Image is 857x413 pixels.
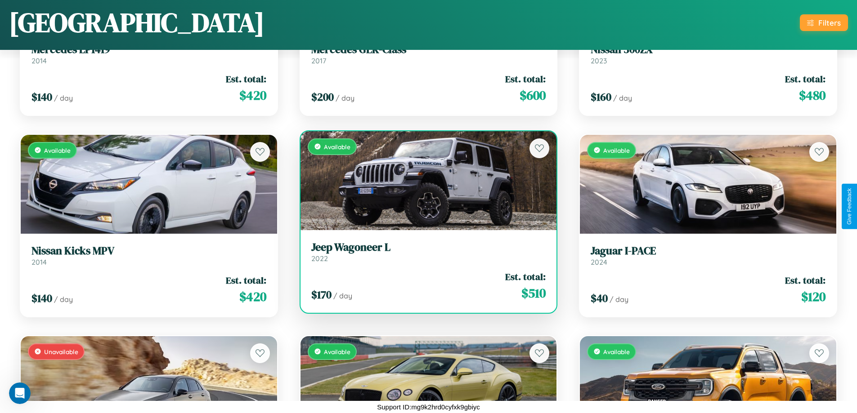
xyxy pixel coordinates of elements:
iframe: Intercom live chat [9,382,31,404]
span: $ 140 [31,89,52,104]
span: Est. total: [226,274,266,287]
span: Unavailable [44,348,78,355]
h3: Mercedes LP1419 [31,43,266,56]
p: Support ID: mg9k2hrd0cyfxk9gbiyc [377,401,480,413]
a: Jaguar I-PACE2024 [591,244,826,266]
a: Nissan 300ZX2023 [591,43,826,65]
span: 2024 [591,258,607,266]
span: Est. total: [505,270,546,283]
span: $ 420 [239,86,266,104]
span: / day [610,295,628,304]
a: Jeep Wagoneer L2022 [311,241,546,263]
a: Mercedes GLK-Class2017 [311,43,546,65]
span: $ 200 [311,89,334,104]
span: $ 120 [801,288,826,306]
h3: Mercedes GLK-Class [311,43,546,56]
h3: Jaguar I-PACE [591,244,826,258]
div: Give Feedback [846,188,853,225]
h3: Nissan 300ZX [591,43,826,56]
span: Est. total: [226,72,266,85]
span: 2017 [311,56,326,65]
span: $ 160 [591,89,611,104]
h3: Jeep Wagoneer L [311,241,546,254]
span: $ 140 [31,291,52,306]
span: Available [324,348,350,355]
span: $ 480 [799,86,826,104]
span: $ 510 [521,284,546,302]
span: Available [44,147,71,154]
span: 2022 [311,254,328,263]
h1: [GEOGRAPHIC_DATA] [9,4,265,41]
div: Filters [818,18,841,27]
span: Est. total: [785,72,826,85]
h3: Nissan Kicks MPV [31,244,266,258]
span: Est. total: [785,274,826,287]
span: / day [54,295,73,304]
span: $ 170 [311,287,332,302]
span: $ 600 [520,86,546,104]
span: / day [54,93,73,102]
button: Filters [800,14,848,31]
a: Mercedes LP14192014 [31,43,266,65]
span: / day [613,93,632,102]
span: Est. total: [505,72,546,85]
span: $ 420 [239,288,266,306]
span: 2014 [31,258,47,266]
span: Available [324,143,350,151]
span: / day [333,291,352,300]
span: / day [336,93,354,102]
span: 2014 [31,56,47,65]
span: 2023 [591,56,607,65]
span: Available [603,147,630,154]
span: $ 40 [591,291,608,306]
a: Nissan Kicks MPV2014 [31,244,266,266]
span: Available [603,348,630,355]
